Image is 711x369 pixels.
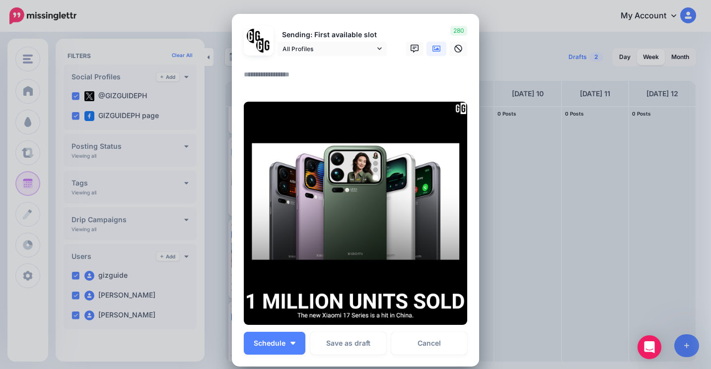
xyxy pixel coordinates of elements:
[283,44,375,54] span: All Profiles
[247,29,261,43] img: 353459792_649996473822713_4483302954317148903_n-bsa138318.png
[254,340,285,347] span: Schedule
[244,332,305,355] button: Schedule
[278,42,387,56] a: All Profiles
[244,102,467,325] img: R8SVWC7UX764V3QAZRI7CS4H3023A0KK.png
[278,29,387,41] p: Sending: First available slot
[256,38,271,53] img: JT5sWCfR-79925.png
[450,26,467,36] span: 280
[391,332,467,355] a: Cancel
[638,335,661,359] div: Open Intercom Messenger
[310,332,386,355] button: Save as draft
[290,342,295,345] img: arrow-down-white.png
